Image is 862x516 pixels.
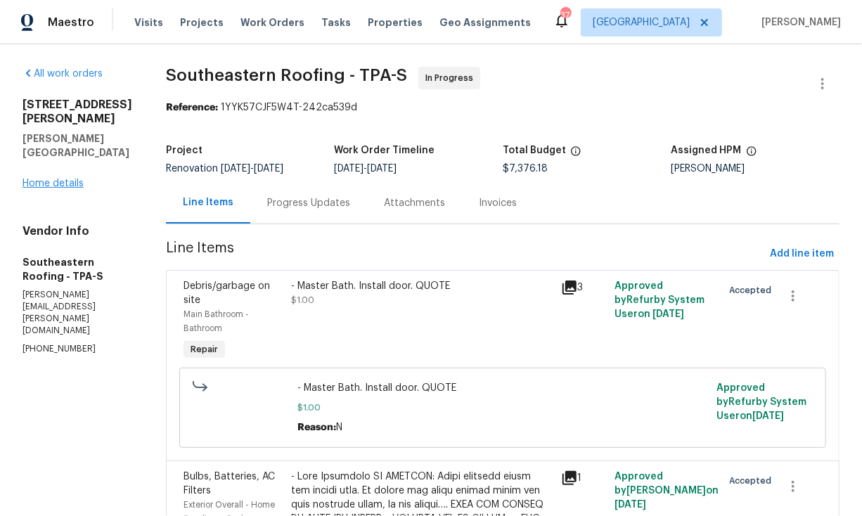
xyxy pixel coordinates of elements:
span: Work Orders [240,15,304,30]
span: N [336,423,342,432]
p: [PERSON_NAME][EMAIL_ADDRESS][PERSON_NAME][DOMAIN_NAME] [22,289,132,337]
span: Add line item [770,245,834,263]
span: [DATE] [254,164,283,174]
h4: Vendor Info [22,224,132,238]
a: All work orders [22,69,103,79]
span: $1.00 [291,296,314,304]
span: Main Bathroom - Bathroom [184,310,249,333]
div: 1 [561,470,607,486]
span: [DATE] [221,164,250,174]
div: 3 [561,279,607,296]
span: Visits [134,15,163,30]
span: - Master Bath. Install door. QUOTE [297,381,708,395]
div: [PERSON_NAME] [671,164,840,174]
span: $1.00 [297,401,708,415]
span: Southeastern Roofing - TPA-S [166,67,407,84]
span: Projects [180,15,224,30]
h5: Assigned HPM [671,146,742,155]
span: [DATE] [615,500,646,510]
h5: Southeastern Roofing - TPA-S [22,255,132,283]
span: [GEOGRAPHIC_DATA] [593,15,690,30]
span: [PERSON_NAME] [756,15,841,30]
button: Add line item [764,241,840,267]
span: Accepted [730,474,778,488]
b: Reference: [166,103,218,112]
span: [DATE] [652,309,684,319]
h5: [PERSON_NAME][GEOGRAPHIC_DATA] [22,131,132,160]
span: - [221,164,283,174]
div: Attachments [384,196,445,210]
span: Repair [185,342,224,356]
span: Approved by [PERSON_NAME] on [615,472,719,510]
span: Accepted [730,283,778,297]
span: Properties [368,15,423,30]
span: The total cost of line items that have been proposed by Opendoor. This sum includes line items th... [570,146,581,164]
span: Reason: [297,423,336,432]
span: Line Items [166,241,764,267]
span: Debris/garbage on site [184,281,270,305]
span: Tasks [321,18,351,27]
span: $7,376.18 [503,164,548,174]
div: 37 [560,8,570,22]
div: Invoices [479,196,517,210]
span: [DATE] [752,411,784,421]
h5: Total Budget [503,146,566,155]
h5: Work Order Timeline [335,146,435,155]
div: Progress Updates [267,196,350,210]
span: The hpm assigned to this work order. [746,146,757,164]
span: [DATE] [335,164,364,174]
span: In Progress [425,71,479,85]
span: Geo Assignments [439,15,531,30]
h5: Project [166,146,202,155]
div: Line Items [183,195,233,209]
span: Maestro [48,15,94,30]
p: [PHONE_NUMBER] [22,343,132,355]
div: 1YYK57CJF5W4T-242ca539d [166,101,840,115]
div: - Master Bath. Install door. QUOTE [291,279,552,293]
span: Approved by Refurby System User on [615,281,705,319]
a: Home details [22,179,84,188]
span: [DATE] [368,164,397,174]
h2: [STREET_ADDRESS][PERSON_NAME] [22,98,132,126]
span: Approved by Refurby System User on [716,383,806,421]
span: - [335,164,397,174]
span: Renovation [166,164,283,174]
span: Bulbs, Batteries, AC Filters [184,472,275,496]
